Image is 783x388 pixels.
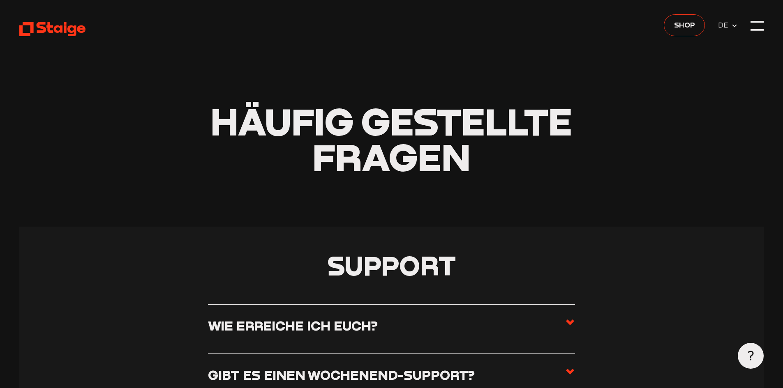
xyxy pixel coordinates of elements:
[327,249,456,281] span: Support
[674,19,695,30] span: Shop
[718,19,731,31] span: DE
[208,367,475,383] h3: Gibt es einen Wochenend-Support?
[210,99,572,179] span: Häufig gestellte Fragen
[208,317,378,333] h3: Wie erreiche ich euch?
[664,14,705,36] a: Shop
